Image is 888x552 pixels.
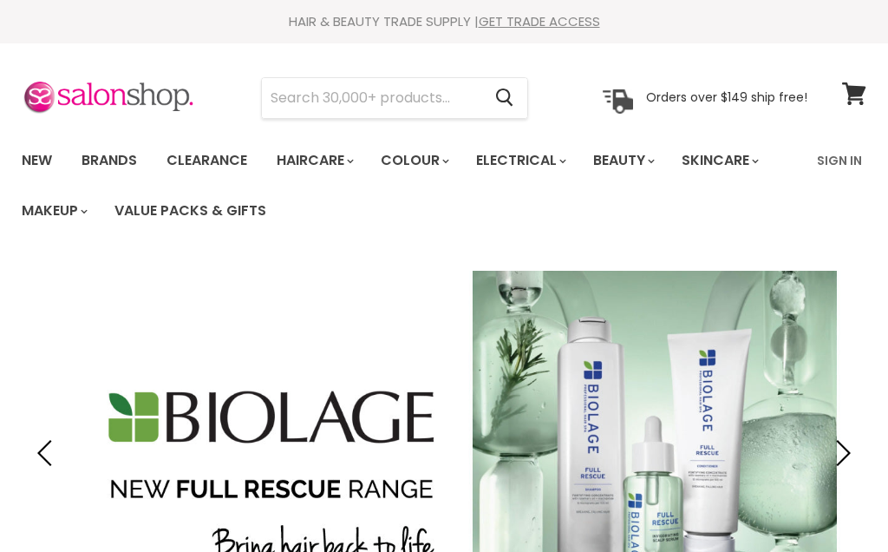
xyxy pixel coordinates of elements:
a: Beauty [580,142,665,179]
a: Value Packs & Gifts [101,193,279,229]
a: Brands [69,142,150,179]
p: Orders over $149 ship free! [646,89,807,105]
button: Next [823,436,858,470]
a: Electrical [463,142,577,179]
button: Search [481,78,527,118]
ul: Main menu [9,135,806,236]
form: Product [261,77,528,119]
a: Makeup [9,193,98,229]
a: New [9,142,65,179]
a: Clearance [153,142,260,179]
a: Sign In [806,142,872,179]
input: Search [262,78,481,118]
a: GET TRADE ACCESS [479,12,600,30]
button: Previous [30,436,65,470]
a: Haircare [264,142,364,179]
a: Skincare [669,142,769,179]
a: Colour [368,142,460,179]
